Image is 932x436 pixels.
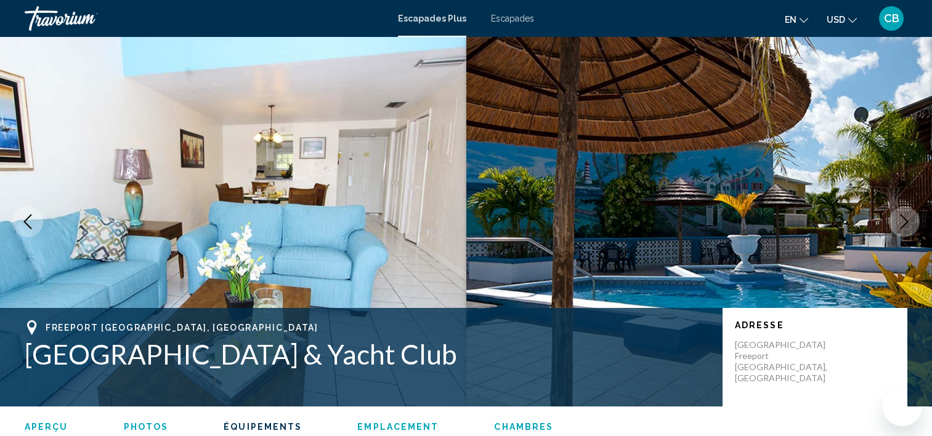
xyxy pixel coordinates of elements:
button: Image précédente [12,206,43,237]
iframe: Bouton de lancement de la fenêtre de messagerie [883,387,922,426]
button: Équipements [224,421,302,432]
button: Emplacement [357,421,439,432]
span: CB [884,12,899,25]
p: [GEOGRAPHIC_DATA] Freeport [GEOGRAPHIC_DATA], [GEOGRAPHIC_DATA] [735,339,833,384]
button: Photos [124,421,169,432]
button: Image suivante [889,206,920,237]
h1: [GEOGRAPHIC_DATA] & Yacht Club [25,338,710,370]
span: Emplacement [357,422,439,432]
span: Chambres [494,422,553,432]
button: Menu utilisateur [875,6,907,31]
span: en [785,15,796,25]
a: Escapades Plus [398,14,466,23]
span: Équipements [224,422,302,432]
button: Changer de devise [827,10,857,28]
button: Aperçu [25,421,68,432]
span: Freeport [GEOGRAPHIC_DATA], [GEOGRAPHIC_DATA] [46,323,318,333]
p: Adresse [735,320,895,330]
span: Aperçu [25,422,68,432]
span: USD [827,15,845,25]
button: Changer la langue [785,10,808,28]
button: Chambres [494,421,553,432]
span: Photos [124,422,169,432]
a: Travorium [25,6,386,31]
a: Escapades [491,14,534,23]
